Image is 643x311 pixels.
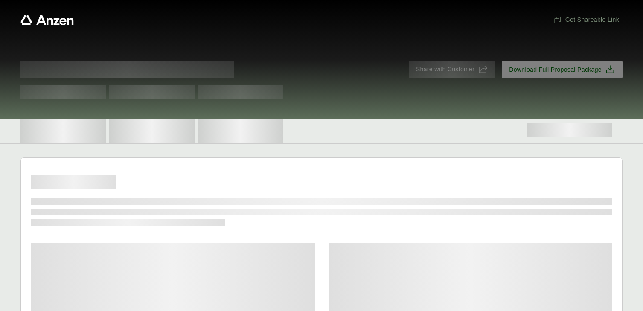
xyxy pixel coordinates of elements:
[553,15,619,24] span: Get Shareable Link
[198,85,283,99] span: Test
[550,12,623,28] button: Get Shareable Link
[109,85,195,99] span: Test
[416,65,474,74] span: Share with Customer
[20,85,106,99] span: Test
[20,61,234,78] span: Proposal for
[20,15,74,25] a: Anzen website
